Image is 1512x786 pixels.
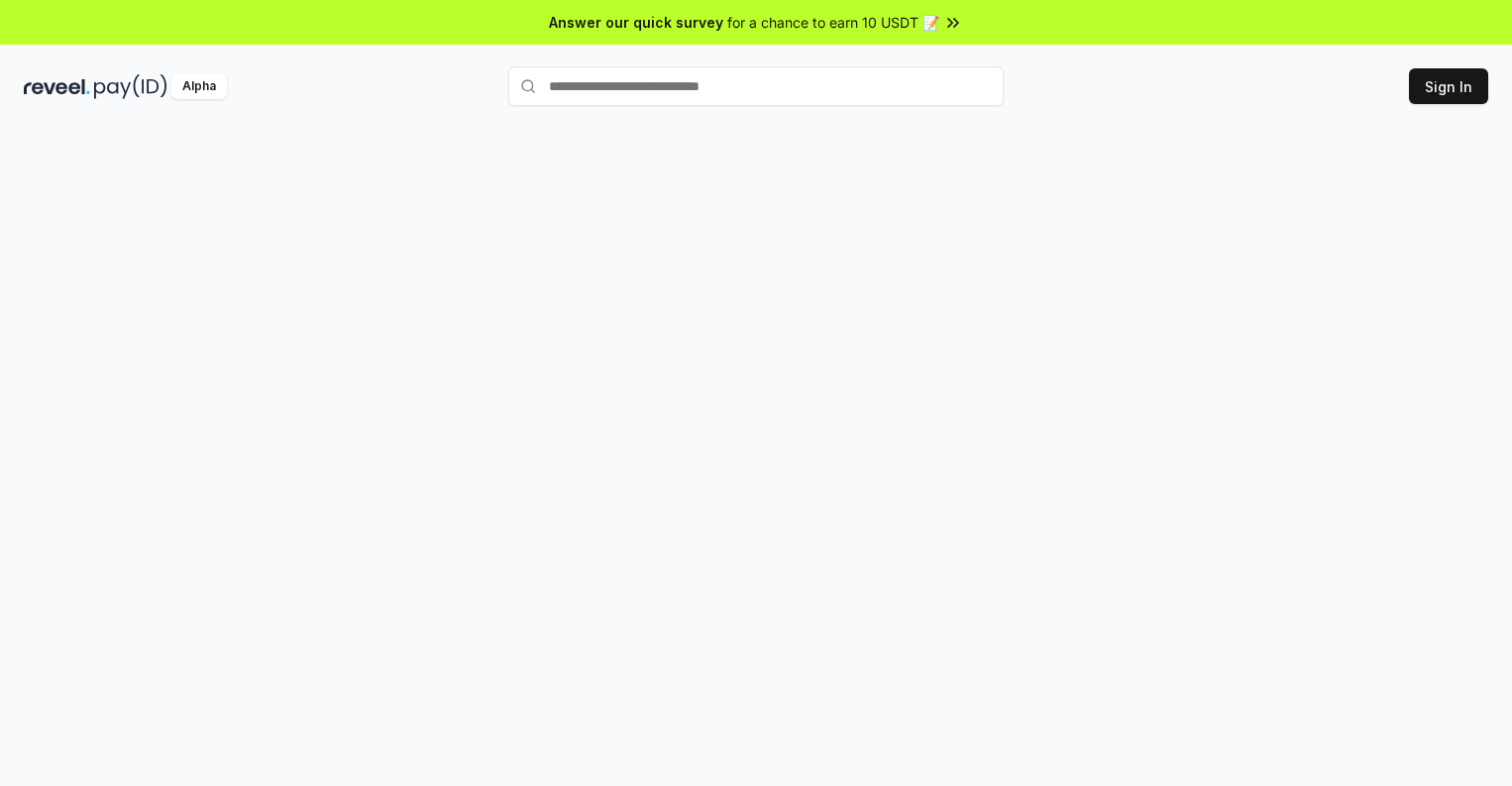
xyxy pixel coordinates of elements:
[549,12,723,33] span: Answer our quick survey
[727,12,939,33] span: for a chance to earn 10 USDT 📝
[171,74,227,99] div: Alpha
[1409,68,1488,104] button: Sign In
[94,74,167,99] img: pay_id
[24,74,90,99] img: reveel_dark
